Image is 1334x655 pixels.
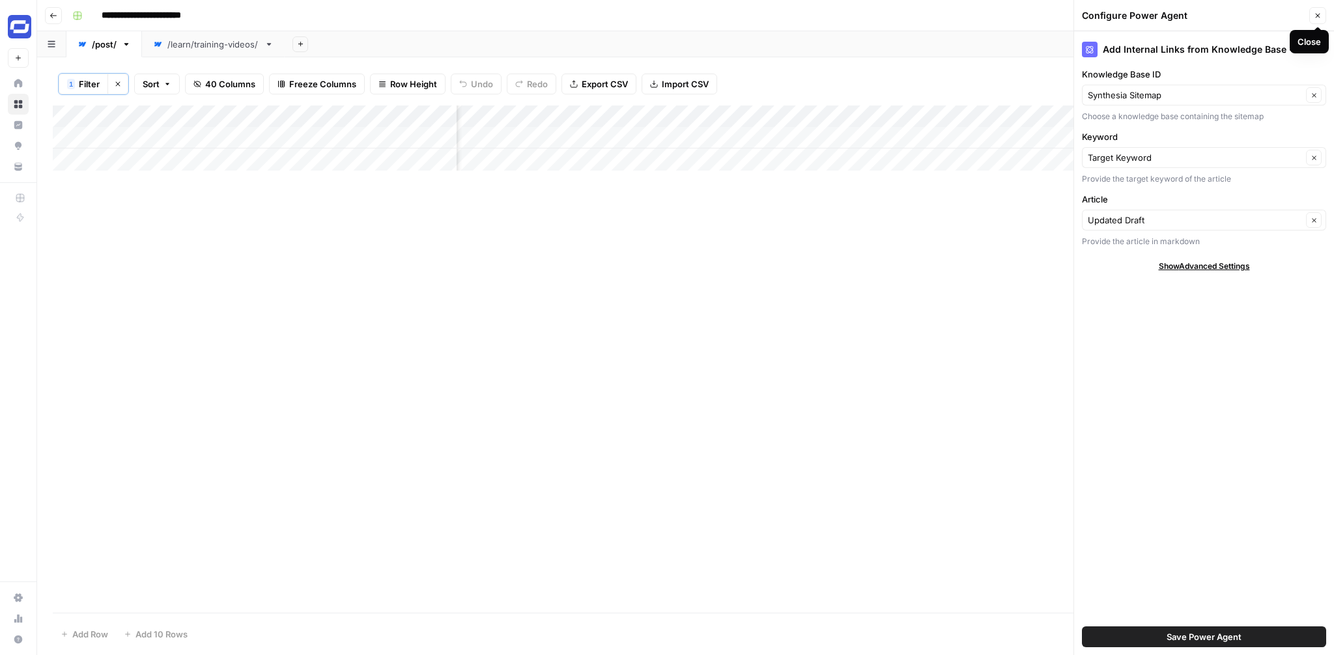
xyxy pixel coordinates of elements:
[53,624,116,645] button: Add Row
[1082,68,1326,81] label: Knowledge Base ID
[289,77,356,91] span: Freeze Columns
[507,74,556,94] button: Redo
[1082,193,1326,206] label: Article
[1167,630,1242,643] span: Save Power Agent
[1082,236,1326,247] div: Provide the article in markdown
[167,38,259,51] div: /learn/training-videos/
[1088,151,1302,164] input: Target Keyword
[1088,89,1302,102] input: Synthesia Sitemap
[8,629,29,650] button: Help + Support
[1082,130,1326,143] label: Keyword
[8,115,29,135] a: Insights
[185,74,264,94] button: 40 Columns
[1298,35,1321,48] div: Close
[390,77,437,91] span: Row Height
[116,624,195,645] button: Add 10 Rows
[79,77,100,91] span: Filter
[66,31,142,57] a: /post/
[662,77,709,91] span: Import CSV
[59,74,107,94] button: 1Filter
[8,135,29,156] a: Opportunities
[67,79,75,89] div: 1
[142,31,285,57] a: /learn/training-videos/
[582,77,628,91] span: Export CSV
[143,77,160,91] span: Sort
[72,628,108,641] span: Add Row
[1082,111,1326,122] div: Choose a knowledge base containing the sitemap
[8,10,29,43] button: Workspace: Synthesia
[8,587,29,608] a: Settings
[561,74,636,94] button: Export CSV
[134,74,180,94] button: Sort
[269,74,365,94] button: Freeze Columns
[642,74,717,94] button: Import CSV
[92,38,117,51] div: /post/
[1088,214,1302,227] input: Updated Draft
[471,77,493,91] span: Undo
[8,73,29,94] a: Home
[527,77,548,91] span: Redo
[1082,173,1326,185] div: Provide the target keyword of the article
[135,628,188,641] span: Add 10 Rows
[451,74,502,94] button: Undo
[8,94,29,115] a: Browse
[1082,626,1326,647] button: Save Power Agent
[370,74,446,94] button: Row Height
[1159,260,1250,272] span: Show Advanced Settings
[205,77,255,91] span: 40 Columns
[8,608,29,629] a: Usage
[8,15,31,38] img: Synthesia Logo
[1082,42,1326,57] div: Add Internal Links from Knowledge Base - Fork
[69,79,73,89] span: 1
[8,156,29,177] a: Your Data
